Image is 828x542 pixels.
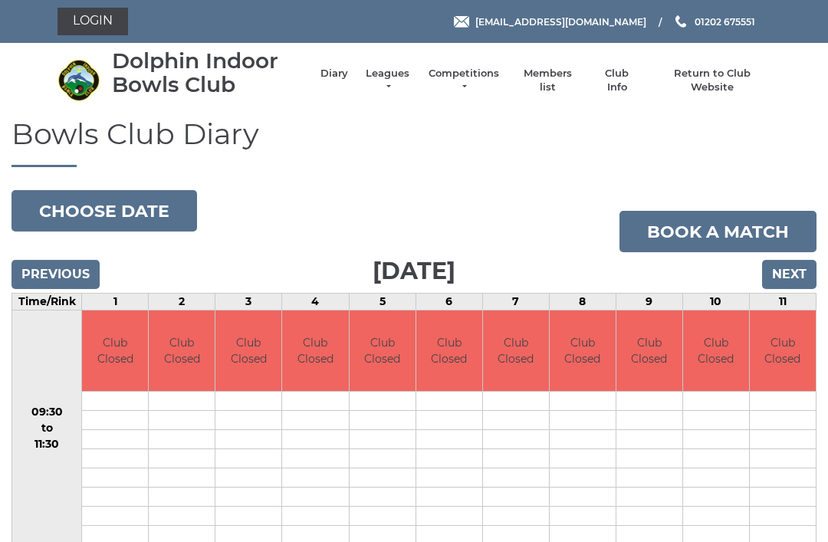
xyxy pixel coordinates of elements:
[363,67,412,94] a: Leagues
[750,310,816,391] td: Club Closed
[675,15,686,28] img: Phone us
[482,294,549,310] td: 7
[82,294,149,310] td: 1
[427,67,501,94] a: Competitions
[149,294,215,310] td: 2
[762,260,816,289] input: Next
[349,294,416,310] td: 5
[11,118,816,168] h1: Bowls Club Diary
[11,190,197,232] button: Choose date
[454,16,469,28] img: Email
[350,310,416,391] td: Club Closed
[616,310,682,391] td: Club Closed
[595,67,639,94] a: Club Info
[215,294,282,310] td: 3
[112,49,305,97] div: Dolphin Indoor Bowls Club
[454,15,646,29] a: Email [EMAIL_ADDRESS][DOMAIN_NAME]
[416,310,482,391] td: Club Closed
[58,59,100,101] img: Dolphin Indoor Bowls Club
[550,310,616,391] td: Club Closed
[683,310,749,391] td: Club Closed
[282,294,349,310] td: 4
[515,67,579,94] a: Members list
[11,260,100,289] input: Previous
[616,294,682,310] td: 9
[695,15,755,27] span: 01202 675551
[749,294,816,310] td: 11
[416,294,482,310] td: 6
[655,67,770,94] a: Return to Club Website
[58,8,128,35] a: Login
[483,310,549,391] td: Club Closed
[149,310,215,391] td: Club Closed
[549,294,616,310] td: 8
[682,294,749,310] td: 10
[673,15,755,29] a: Phone us 01202 675551
[215,310,281,391] td: Club Closed
[82,310,148,391] td: Club Closed
[12,294,82,310] td: Time/Rink
[282,310,348,391] td: Club Closed
[475,15,646,27] span: [EMAIL_ADDRESS][DOMAIN_NAME]
[320,67,348,80] a: Diary
[619,211,816,252] a: Book a match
